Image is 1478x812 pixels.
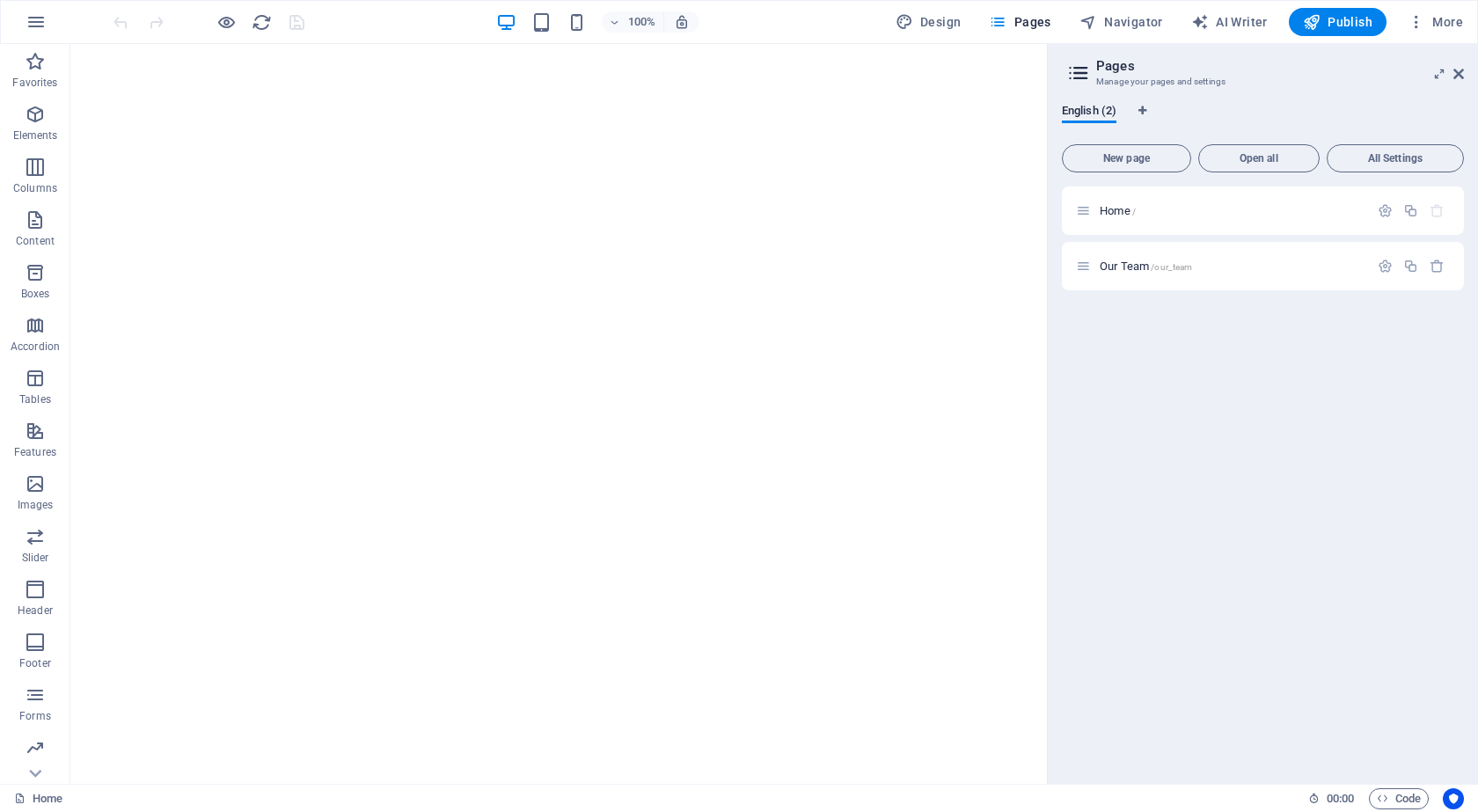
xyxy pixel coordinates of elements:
div: Settings [1378,203,1393,218]
p: Header [18,604,53,618]
p: Columns [13,181,57,195]
span: /our_team [1151,262,1192,272]
button: All Settings [1327,144,1464,172]
button: More [1401,8,1470,36]
h2: Pages [1096,58,1464,74]
span: Pages [989,13,1050,31]
p: Elements [13,128,58,143]
p: Content [16,234,55,248]
a: Click to cancel selection. Double-click to open Pages [14,788,62,809]
button: Usercentrics [1443,788,1464,809]
button: 100% [602,11,664,33]
h6: 100% [628,11,656,33]
span: Code [1377,788,1421,809]
span: : [1339,792,1342,805]
i: Reload page [252,12,272,33]
button: Code [1369,788,1429,809]
div: Remove [1430,259,1445,274]
p: Forms [19,709,51,723]
h6: Session time [1308,788,1355,809]
button: Design [889,8,969,36]
div: Our Team/our_team [1094,260,1369,272]
div: Language Tabs [1062,104,1464,137]
button: Open all [1198,144,1320,172]
span: Design [896,13,962,31]
span: Click to open page [1100,204,1136,217]
p: Features [14,445,56,459]
span: All Settings [1335,153,1456,164]
button: Publish [1289,8,1387,36]
p: Boxes [21,287,50,301]
div: Duplicate [1403,259,1418,274]
button: Pages [982,8,1057,36]
p: Accordion [11,340,60,354]
span: More [1408,13,1463,31]
span: / [1132,207,1136,216]
span: New page [1070,153,1183,164]
button: Click here to leave preview mode and continue editing [216,11,237,33]
span: Publish [1303,13,1372,31]
h3: Manage your pages and settings [1096,74,1429,90]
p: Images [18,498,54,512]
p: Footer [19,656,51,670]
span: English (2) [1062,100,1116,125]
button: New page [1062,144,1191,172]
span: 00 00 [1327,788,1354,809]
span: Open all [1206,153,1312,164]
p: Favorites [12,76,57,90]
div: Settings [1378,259,1393,274]
p: Marketing [11,762,59,776]
button: AI Writer [1184,8,1275,36]
p: Tables [19,392,51,406]
div: The startpage cannot be deleted [1430,203,1445,218]
button: Navigator [1072,8,1170,36]
span: AI Writer [1191,13,1268,31]
span: Navigator [1079,13,1163,31]
span: Click to open page [1100,260,1192,273]
i: On resize automatically adjust zoom level to fit chosen device. [674,14,690,30]
div: Design (Ctrl+Alt+Y) [889,8,969,36]
button: reload [251,11,272,33]
p: Slider [22,551,49,565]
div: Duplicate [1403,203,1418,218]
div: Home/ [1094,205,1369,216]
